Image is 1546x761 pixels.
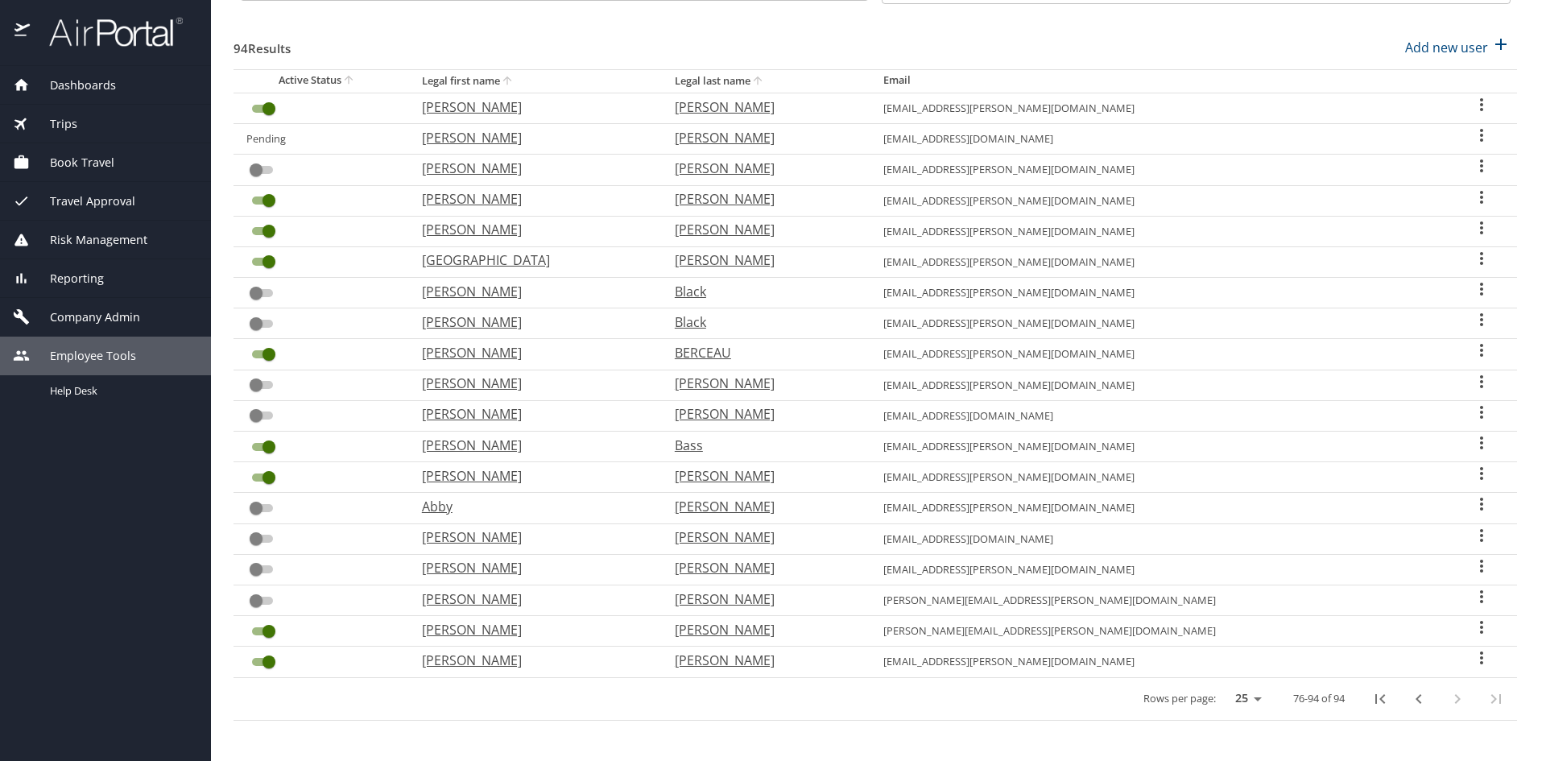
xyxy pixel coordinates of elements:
[870,339,1446,370] td: [EMAIL_ADDRESS][PERSON_NAME][DOMAIN_NAME]
[422,250,643,270] p: [GEOGRAPHIC_DATA]
[870,124,1446,155] td: [EMAIL_ADDRESS][DOMAIN_NAME]
[870,523,1446,554] td: [EMAIL_ADDRESS][DOMAIN_NAME]
[234,69,409,93] th: Active Status
[675,651,851,670] p: [PERSON_NAME]
[246,131,286,146] a: Pending
[870,493,1446,523] td: [EMAIL_ADDRESS][PERSON_NAME][DOMAIN_NAME]
[409,69,662,93] th: Legal first name
[30,77,116,94] span: Dashboards
[422,159,643,178] p: [PERSON_NAME]
[675,189,851,209] p: [PERSON_NAME]
[422,497,643,516] p: Abby
[750,74,767,89] button: sort
[30,270,104,287] span: Reporting
[675,159,851,178] p: [PERSON_NAME]
[662,69,870,93] th: Legal last name
[675,282,851,301] p: Black
[675,343,851,362] p: BERCEAU
[870,216,1446,246] td: [EMAIL_ADDRESS][PERSON_NAME][DOMAIN_NAME]
[30,192,135,210] span: Travel Approval
[870,370,1446,400] td: [EMAIL_ADDRESS][PERSON_NAME][DOMAIN_NAME]
[675,220,851,239] p: [PERSON_NAME]
[422,466,643,486] p: [PERSON_NAME]
[14,16,31,48] img: icon-airportal.png
[870,585,1446,615] td: [PERSON_NAME][EMAIL_ADDRESS][PERSON_NAME][DOMAIN_NAME]
[422,220,643,239] p: [PERSON_NAME]
[675,497,851,516] p: [PERSON_NAME]
[870,432,1446,462] td: [EMAIL_ADDRESS][PERSON_NAME][DOMAIN_NAME]
[870,278,1446,308] td: [EMAIL_ADDRESS][PERSON_NAME][DOMAIN_NAME]
[31,16,183,48] img: airportal-logo.png
[870,246,1446,277] td: [EMAIL_ADDRESS][PERSON_NAME][DOMAIN_NAME]
[422,527,643,547] p: [PERSON_NAME]
[422,343,643,362] p: [PERSON_NAME]
[422,404,643,424] p: [PERSON_NAME]
[30,154,114,172] span: Book Travel
[422,312,643,332] p: [PERSON_NAME]
[1405,38,1488,57] p: Add new user
[675,436,851,455] p: Bass
[870,69,1446,93] th: Email
[1399,30,1517,65] button: Add new user
[675,620,851,639] p: [PERSON_NAME]
[675,250,851,270] p: [PERSON_NAME]
[422,558,643,577] p: [PERSON_NAME]
[422,128,643,147] p: [PERSON_NAME]
[675,312,851,332] p: Black
[675,404,851,424] p: [PERSON_NAME]
[422,374,643,393] p: [PERSON_NAME]
[422,620,643,639] p: [PERSON_NAME]
[870,308,1446,339] td: [EMAIL_ADDRESS][PERSON_NAME][DOMAIN_NAME]
[234,30,291,58] h3: 94 Results
[422,189,643,209] p: [PERSON_NAME]
[30,347,136,365] span: Employee Tools
[1222,686,1267,710] select: rows per page
[422,436,643,455] p: [PERSON_NAME]
[30,115,77,133] span: Trips
[870,155,1446,185] td: [EMAIL_ADDRESS][PERSON_NAME][DOMAIN_NAME]
[675,527,851,547] p: [PERSON_NAME]
[1361,680,1399,718] button: first page
[30,231,147,249] span: Risk Management
[675,466,851,486] p: [PERSON_NAME]
[870,93,1446,123] td: [EMAIL_ADDRESS][PERSON_NAME][DOMAIN_NAME]
[870,616,1446,647] td: [PERSON_NAME][EMAIL_ADDRESS][PERSON_NAME][DOMAIN_NAME]
[1293,693,1345,704] p: 76-94 of 94
[870,554,1446,585] td: [EMAIL_ADDRESS][PERSON_NAME][DOMAIN_NAME]
[675,97,851,117] p: [PERSON_NAME]
[422,651,643,670] p: [PERSON_NAME]
[234,69,1517,721] table: User Search Table
[422,589,643,609] p: [PERSON_NAME]
[675,558,851,577] p: [PERSON_NAME]
[870,647,1446,677] td: [EMAIL_ADDRESS][PERSON_NAME][DOMAIN_NAME]
[675,128,851,147] p: [PERSON_NAME]
[1143,693,1216,704] p: Rows per page:
[675,374,851,393] p: [PERSON_NAME]
[341,73,358,89] button: sort
[50,383,192,399] span: Help Desk
[422,97,643,117] p: [PERSON_NAME]
[870,185,1446,216] td: [EMAIL_ADDRESS][PERSON_NAME][DOMAIN_NAME]
[675,589,851,609] p: [PERSON_NAME]
[870,462,1446,493] td: [EMAIL_ADDRESS][PERSON_NAME][DOMAIN_NAME]
[422,282,643,301] p: [PERSON_NAME]
[1399,680,1438,718] button: previous page
[500,74,516,89] button: sort
[30,308,140,326] span: Company Admin
[870,400,1446,431] td: [EMAIL_ADDRESS][DOMAIN_NAME]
